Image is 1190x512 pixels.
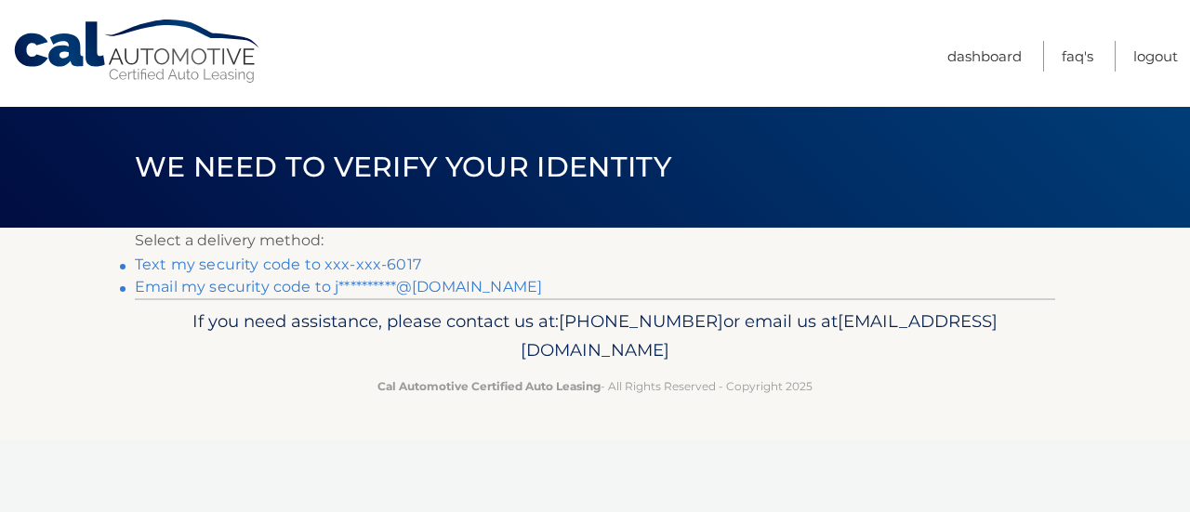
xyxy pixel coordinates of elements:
[135,228,1055,254] p: Select a delivery method:
[135,150,671,184] span: We need to verify your identity
[1133,41,1178,72] a: Logout
[147,376,1043,396] p: - All Rights Reserved - Copyright 2025
[12,19,263,85] a: Cal Automotive
[147,307,1043,366] p: If you need assistance, please contact us at: or email us at
[377,379,601,393] strong: Cal Automotive Certified Auto Leasing
[1062,41,1093,72] a: FAQ's
[947,41,1022,72] a: Dashboard
[135,256,421,273] a: Text my security code to xxx-xxx-6017
[135,278,542,295] a: Email my security code to j**********@[DOMAIN_NAME]
[559,310,723,332] span: [PHONE_NUMBER]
